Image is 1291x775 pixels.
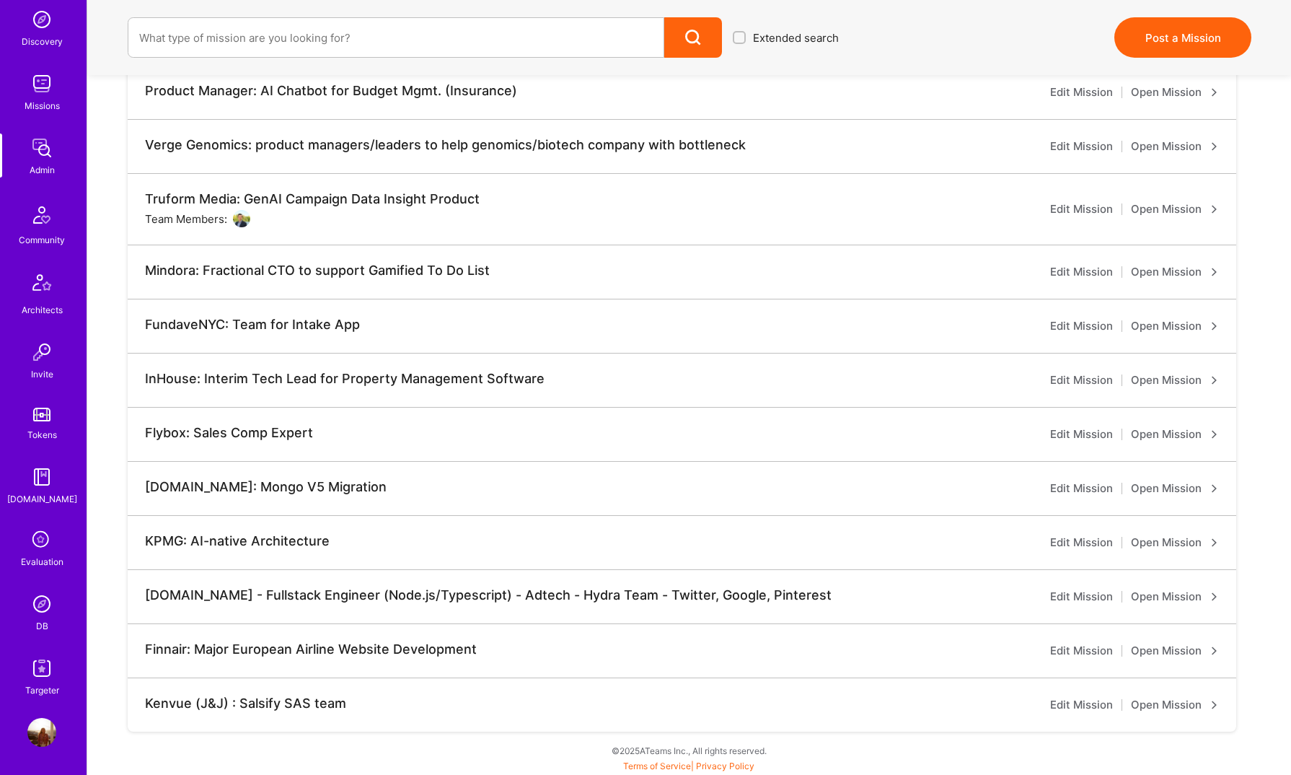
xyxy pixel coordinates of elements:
img: User Avatar [27,718,56,747]
i: icon Search [685,30,702,46]
a: Open Mission [1131,642,1219,660]
div: © 2025 ATeams Inc., All rights reserved. [87,732,1291,769]
a: Edit Mission [1050,84,1113,101]
div: FundaveNYC: Team for Intake App [145,317,360,333]
a: Open Mission [1131,263,1219,281]
i: icon ArrowRight [1210,484,1219,493]
i: icon ArrowRight [1210,322,1219,330]
div: Finnair: Major European Airline Website Development [145,642,477,657]
a: User Avatar [24,718,60,747]
div: Product Manager: AI Chatbot for Budget Mgmt. (Insurance) [145,83,517,99]
img: User Avatar [233,210,250,227]
div: Invite [31,367,53,382]
img: tokens [33,408,50,421]
div: Verge Genomics: product managers/leaders to help genomics/biotech company with bottleneck [145,137,746,153]
a: Edit Mission [1050,642,1113,660]
img: Community [25,198,59,232]
a: Edit Mission [1050,426,1113,443]
a: Open Mission [1131,426,1219,443]
a: Open Mission [1131,84,1219,101]
a: Open Mission [1131,696,1219,714]
img: Admin Search [27,590,56,618]
i: icon ArrowRight [1210,430,1219,439]
img: discovery [27,5,56,34]
a: Edit Mission [1050,138,1113,155]
a: Open Mission [1131,318,1219,335]
div: Tokens [27,427,57,442]
i: icon SelectionTeam [28,527,56,554]
button: Post a Mission [1114,17,1251,58]
a: Open Mission [1131,201,1219,218]
div: DB [36,618,48,634]
a: Edit Mission [1050,263,1113,281]
span: Extended search [753,30,839,45]
i: icon ArrowRight [1210,142,1219,151]
i: icon ArrowRight [1210,376,1219,385]
div: Flybox: Sales Comp Expert [145,425,313,441]
div: Kenvue (J&J) : Salsify SAS team [145,696,346,711]
div: Architects [22,302,63,318]
i: icon ArrowRight [1210,205,1219,214]
a: Open Mission [1131,588,1219,605]
img: admin teamwork [27,133,56,162]
i: icon ArrowRight [1210,592,1219,601]
div: KPMG: AI-native Architecture [145,533,330,549]
img: Invite [27,338,56,367]
a: Edit Mission [1050,480,1113,497]
a: Open Mission [1131,138,1219,155]
div: InHouse: Interim Tech Lead for Property Management Software [145,371,545,387]
div: Targeter [25,683,59,698]
i: icon ArrowRight [1210,268,1219,276]
div: Discovery [22,34,63,49]
i: icon ArrowRight [1210,701,1219,709]
a: Open Mission [1131,534,1219,551]
i: icon ArrowRight [1210,538,1219,547]
a: Open Mission [1131,372,1219,389]
i: icon ArrowRight [1210,647,1219,655]
div: [DOMAIN_NAME]: Mongo V5 Migration [145,479,387,495]
a: Privacy Policy [696,761,754,771]
span: | [623,761,754,771]
div: Community [19,232,65,248]
a: Edit Mission [1050,318,1113,335]
input: What type of mission are you looking for? [139,19,653,56]
a: Open Mission [1131,480,1219,497]
img: Architects [25,268,59,302]
div: Team Members: [145,210,250,227]
a: Edit Mission [1050,372,1113,389]
div: [DOMAIN_NAME] [7,491,77,507]
div: Admin [30,162,55,178]
a: Edit Mission [1050,534,1113,551]
a: Edit Mission [1050,696,1113,714]
div: Truform Media: GenAI Campaign Data Insight Product [145,191,480,207]
div: Missions [25,98,60,113]
a: Edit Mission [1050,201,1113,218]
img: guide book [27,463,56,491]
div: [DOMAIN_NAME] - Fullstack Engineer (Node.js/Typescript) - Adtech - Hydra Team - Twitter, Google, ... [145,587,832,603]
img: Skill Targeter [27,654,56,683]
i: icon ArrowRight [1210,88,1219,97]
img: teamwork [27,69,56,98]
div: Evaluation [21,554,63,569]
a: Edit Mission [1050,588,1113,605]
div: Mindora: Fractional CTO to support Gamified To Do List [145,263,490,279]
a: Terms of Service [623,761,691,771]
